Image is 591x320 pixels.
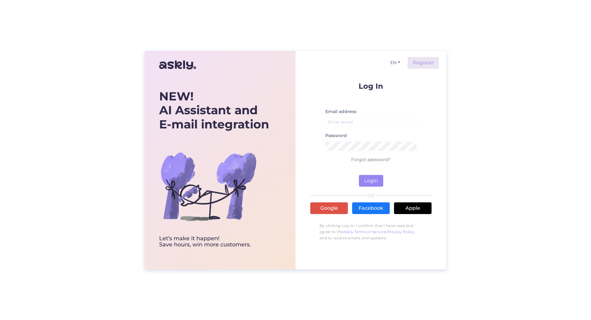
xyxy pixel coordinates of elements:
[351,157,391,162] a: Forgot password?
[343,229,386,234] a: Askly Terms of Service
[394,202,432,214] a: Apple
[310,82,432,90] p: Log In
[159,137,258,236] img: bg-askly
[159,58,196,72] img: Askly
[159,89,269,132] div: AI Assistant and E-mail integration
[352,202,390,214] a: Facebook
[325,117,416,127] input: Enter email
[408,57,439,69] a: Register
[387,229,415,234] a: Privacy Policy
[388,58,403,67] button: EN
[367,193,376,198] span: OR
[325,132,347,139] label: Password
[310,220,432,244] p: By clicking Log In, I confirm that I have read and agree to the , , and to receive emails and upd...
[325,108,356,115] label: Email address
[159,89,194,103] b: NEW!
[310,202,348,214] a: Google
[159,236,269,248] div: Let’s make it happen! Save hours, win more customers.
[359,175,383,187] button: Login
